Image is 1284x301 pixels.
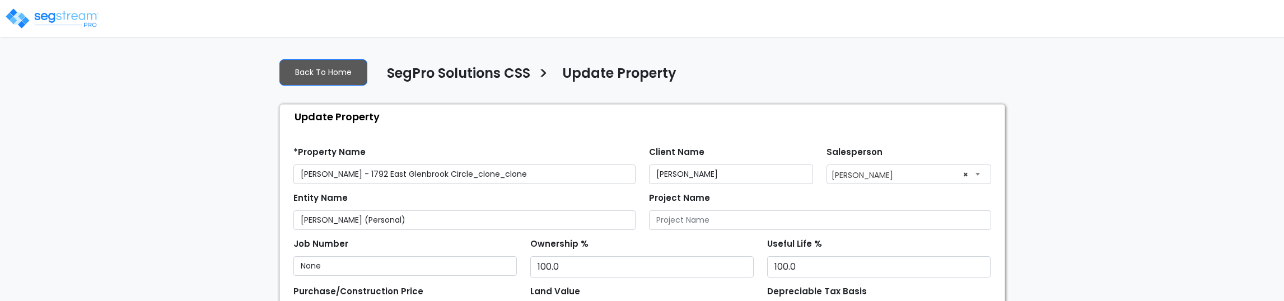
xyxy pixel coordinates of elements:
[4,7,100,30] img: logo_pro_r.png
[530,256,754,278] input: Ownership
[293,238,348,251] label: Job Number
[293,164,636,184] input: Property Name
[539,64,548,86] h3: >
[767,238,822,251] label: Useful Life %
[767,256,991,278] input: Depreciation
[827,165,991,183] span: Zack Driscoll
[649,210,991,230] input: Project Name
[562,65,676,84] h4: Update Property
[293,210,636,230] input: Entity Name
[530,285,580,298] label: Land Value
[767,285,867,298] label: Depreciable Tax Basis
[649,192,710,205] label: Project Name
[554,65,676,89] a: Update Property
[293,285,423,298] label: Purchase/Construction Price
[963,167,968,182] span: ×
[827,164,991,184] span: Zack Driscoll
[530,238,589,251] label: Ownership %
[279,59,367,86] a: Back To Home
[293,192,348,205] label: Entity Name
[293,146,366,159] label: *Property Name
[387,65,530,84] h4: SegPro Solutions CSS
[827,146,883,159] label: Salesperson
[649,164,814,184] input: Client Name
[649,146,704,159] label: Client Name
[379,65,530,89] a: SegPro Solutions CSS
[286,105,1005,129] div: Update Property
